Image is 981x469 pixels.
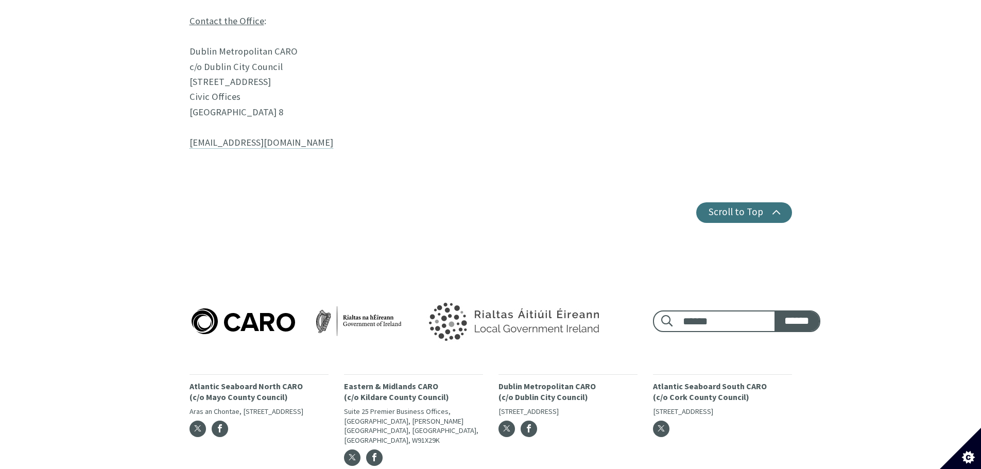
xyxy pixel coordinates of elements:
button: Scroll to Top [696,202,792,223]
p: Aras an Chontae, [STREET_ADDRESS] [190,407,329,416]
p: Suite 25 Premier Business Offices, [GEOGRAPHIC_DATA], [PERSON_NAME][GEOGRAPHIC_DATA], [GEOGRAPHIC... [344,407,483,445]
img: Government of Ireland logo [405,289,619,354]
p: [STREET_ADDRESS] [498,407,638,416]
p: Atlantic Seaboard South CARO (c/o Cork County Council) [653,381,792,403]
a: Facebook [366,449,383,466]
a: Twitter [344,449,360,466]
p: Eastern & Midlands CARO (c/o Kildare County Council) [344,381,483,403]
a: Twitter [190,421,206,437]
u: Contact the Office [190,15,264,27]
a: Facebook [212,421,228,437]
p: [STREET_ADDRESS] [653,407,792,416]
p: Atlantic Seaboard North CARO (c/o Mayo County Council) [190,381,329,403]
img: Caro logo [190,306,404,336]
a: Facebook [521,421,537,437]
a: Twitter [653,421,669,437]
a: Twitter [498,421,515,437]
button: Set cookie preferences [940,428,981,469]
p: Dublin Metropolitan CARO (c/o Dublin City Council) [498,381,638,403]
a: [EMAIL_ADDRESS][DOMAIN_NAME] [190,136,333,149]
